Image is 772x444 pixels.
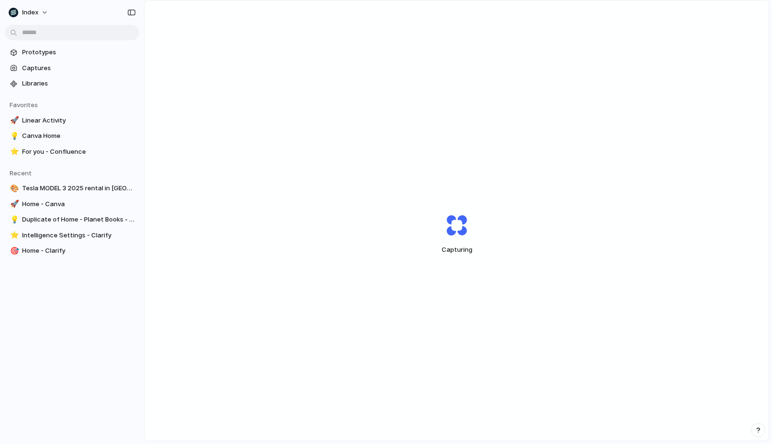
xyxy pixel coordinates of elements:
[22,199,135,209] span: Home - Canva
[5,228,139,243] a: ⭐Intelligence Settings - Clarify
[423,245,490,255] span: Capturing
[9,147,18,157] button: ⭐
[9,215,18,224] button: 💡
[9,131,18,141] button: 💡
[9,199,18,209] button: 🚀
[22,231,135,240] span: Intelligence Settings - Clarify
[10,183,17,194] div: 🎨
[9,184,18,193] button: 🎨
[5,244,139,258] a: 🎯Home - Clarify
[22,63,135,73] span: Captures
[10,101,38,109] span: Favorites
[22,147,135,157] span: For you - Confluence
[10,198,17,210] div: 🚀
[22,215,135,224] span: Duplicate of Home - Planet Books - [GEOGRAPHIC_DATA][PERSON_NAME]
[10,115,17,126] div: 🚀
[10,169,32,177] span: Recent
[5,129,139,143] a: 💡Canva Home
[5,145,139,159] a: ⭐For you - Confluence
[10,131,17,142] div: 💡
[5,197,139,211] a: 🚀Home - Canva
[5,5,53,20] button: Index
[5,181,139,196] a: 🎨Tesla MODEL 3 2025 rental in [GEOGRAPHIC_DATA], [GEOGRAPHIC_DATA] by MRT Adventure Hire .. | Turo
[22,246,135,256] span: Home - Clarify
[10,146,17,157] div: ⭐
[22,79,135,88] span: Libraries
[5,45,139,60] a: Prototypes
[5,76,139,91] a: Libraries
[9,116,18,125] button: 🚀
[9,231,18,240] button: ⭐
[5,212,139,227] a: 💡Duplicate of Home - Planet Books - [GEOGRAPHIC_DATA][PERSON_NAME]
[10,230,17,241] div: ⭐
[5,61,139,75] a: Captures
[9,246,18,256] button: 🎯
[22,8,38,17] span: Index
[22,131,135,141] span: Canva Home
[22,184,135,193] span: Tesla MODEL 3 2025 rental in [GEOGRAPHIC_DATA], [GEOGRAPHIC_DATA] by MRT Adventure Hire .. | Turo
[22,116,135,125] span: Linear Activity
[5,113,139,128] a: 🚀Linear Activity
[10,246,17,257] div: 🎯
[10,214,17,225] div: 💡
[22,48,135,57] span: Prototypes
